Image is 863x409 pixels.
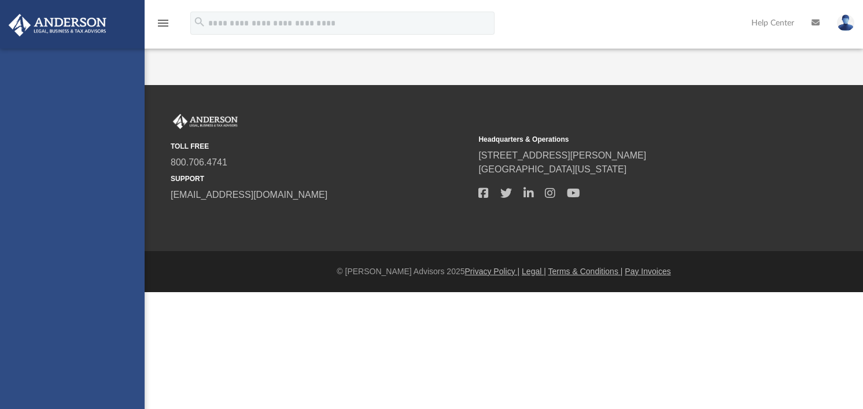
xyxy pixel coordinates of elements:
a: 800.706.4741 [171,157,227,167]
img: User Pic [837,14,854,31]
a: Privacy Policy | [465,267,520,276]
a: Terms & Conditions | [548,267,623,276]
i: menu [156,16,170,30]
div: © [PERSON_NAME] Advisors 2025 [145,266,863,278]
img: Anderson Advisors Platinum Portal [5,14,110,36]
small: Headquarters & Operations [478,134,778,145]
a: Legal | [522,267,546,276]
a: [GEOGRAPHIC_DATA][US_STATE] [478,164,626,174]
a: menu [156,22,170,30]
small: TOLL FREE [171,141,470,152]
img: Anderson Advisors Platinum Portal [171,114,240,129]
a: [STREET_ADDRESS][PERSON_NAME] [478,150,646,160]
i: search [193,16,206,28]
a: Pay Invoices [625,267,670,276]
a: [EMAIL_ADDRESS][DOMAIN_NAME] [171,190,327,200]
small: SUPPORT [171,174,470,184]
